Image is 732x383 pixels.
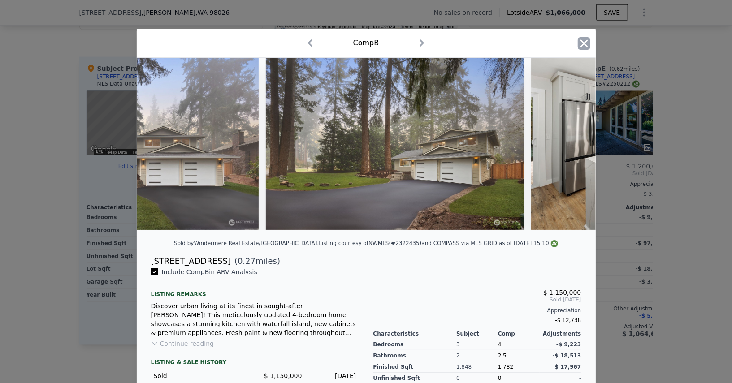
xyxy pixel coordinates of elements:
div: Characteristics [373,330,457,337]
div: Sold [154,371,248,380]
div: Adjustments [540,330,581,337]
div: Finished Sqft [373,361,457,373]
span: Include Comp B in ARV Analysis [158,268,261,275]
div: LISTING & SALE HISTORY [151,359,359,368]
div: Listing remarks [151,284,359,298]
span: $ 17,967 [555,364,581,370]
span: 1,782 [498,364,513,370]
span: 0.27 [238,256,256,266]
span: $ 1,150,000 [264,372,302,379]
div: Bathrooms [373,350,457,361]
div: 2.5 [498,350,540,361]
div: Appreciation [373,307,581,314]
div: Comp B [353,38,379,48]
span: Sold [DATE] [373,296,581,303]
span: -$ 18,513 [553,353,581,359]
div: Comp [498,330,540,337]
span: ( miles) [231,255,280,267]
div: Subject [456,330,498,337]
div: [DATE] [309,371,356,380]
span: 4 [498,341,502,348]
div: 3 [456,339,498,350]
span: $ 1,150,000 [543,289,581,296]
img: NWMLS Logo [551,240,558,247]
div: Bedrooms [373,339,457,350]
div: Listing courtesy of NWMLS (#2322435) and COMPASS via MLS GRID as of [DATE] 15:10 [319,240,558,246]
button: Continue reading [151,339,214,348]
div: Discover urban living at its finest in sought-after [PERSON_NAME]! This meticulously updated 4-be... [151,301,359,337]
span: -$ 12,738 [555,317,581,323]
span: -$ 9,223 [556,341,581,348]
img: Property Img [266,58,524,230]
div: Sold by Windermere Real Estate/[GEOGRAPHIC_DATA] . [174,240,319,246]
div: 1,848 [456,361,498,373]
span: 0 [498,375,502,381]
div: [STREET_ADDRESS] [151,255,231,267]
div: 2 [456,350,498,361]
